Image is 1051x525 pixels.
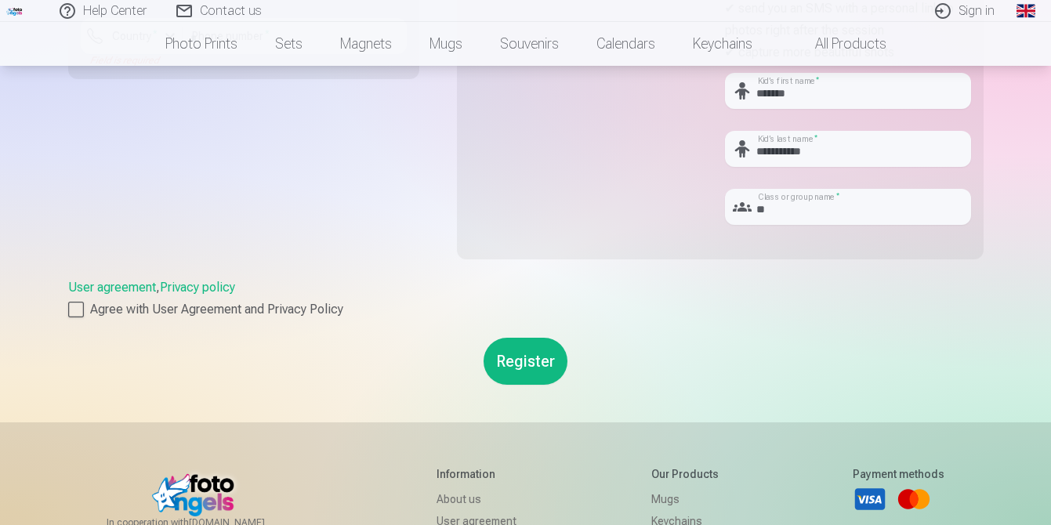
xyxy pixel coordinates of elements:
[321,22,411,66] a: Magnets
[674,22,771,66] a: Keychains
[481,22,578,66] a: Souvenirs
[484,338,567,385] button: Register
[897,482,931,516] a: Mastercard
[651,488,719,510] a: Mugs
[651,466,719,482] h5: Our products
[771,22,905,66] a: All products
[68,280,156,295] a: User agreement
[437,466,516,482] h5: Information
[411,22,481,66] a: Mugs
[6,6,24,16] img: /fa1
[68,300,984,319] label: Agree with User Agreement and Privacy Policy
[853,482,887,516] a: Visa
[68,278,984,319] div: ,
[853,466,944,482] h5: Payment methods
[160,280,235,295] a: Privacy policy
[147,22,256,66] a: Photo prints
[256,22,321,66] a: Sets
[437,488,516,510] a: About us
[578,22,674,66] a: Calendars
